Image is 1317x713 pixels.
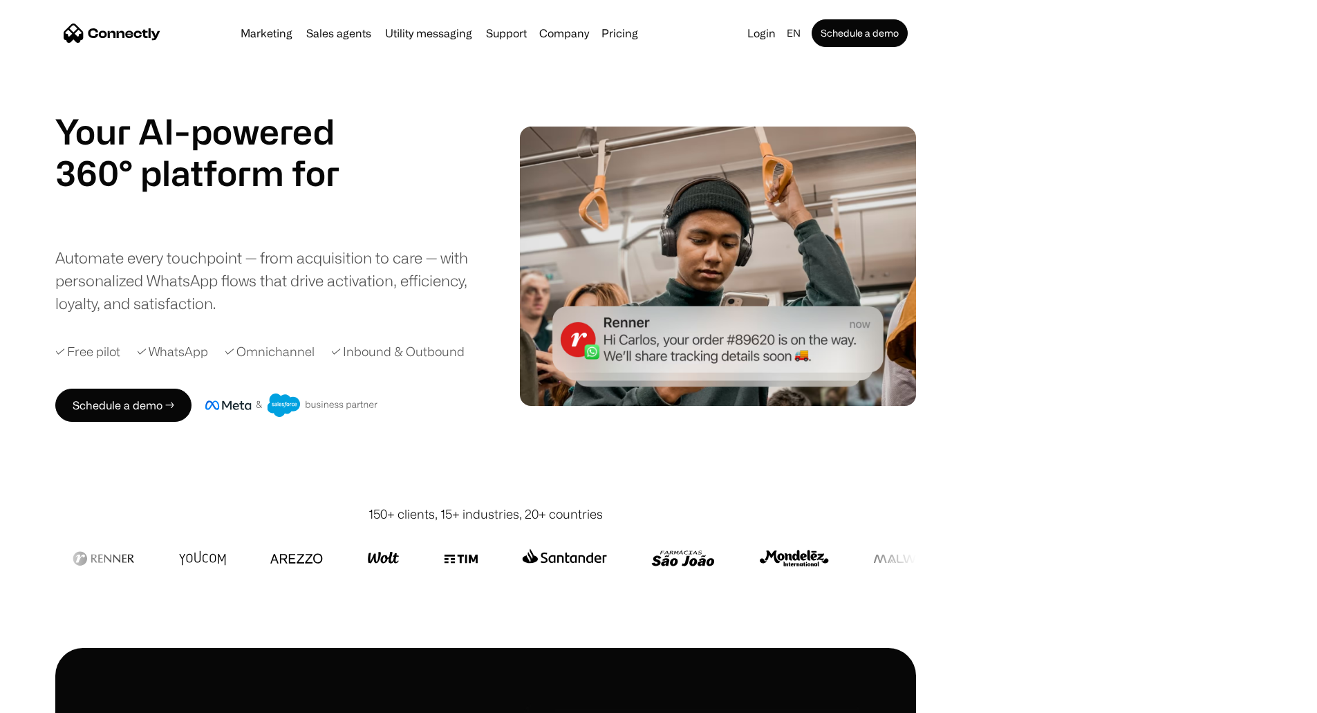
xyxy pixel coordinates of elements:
a: home [64,23,160,44]
div: 150+ clients, 15+ industries, 20+ countries [368,505,603,524]
aside: Language selected: English [14,687,83,708]
div: en [781,24,809,43]
div: ✓ WhatsApp [137,342,208,361]
ul: Language list [28,689,83,708]
h1: Your AI-powered 360° platform for [55,111,373,194]
div: carousel [55,194,373,235]
a: Utility messaging [380,28,478,39]
img: Meta and Salesforce business partner badge. [205,393,378,417]
a: Marketing [235,28,298,39]
a: Sales agents [301,28,377,39]
a: Support [480,28,532,39]
div: en [787,24,801,43]
div: ✓ Omnichannel [225,342,315,361]
div: ✓ Inbound & Outbound [331,342,465,361]
div: Company [539,24,589,43]
a: Pricing [596,28,644,39]
a: Login [742,24,781,43]
div: Automate every touchpoint — from acquisition to care — with personalized WhatsApp flows that driv... [55,246,480,315]
div: ✓ Free pilot [55,342,120,361]
div: Company [535,24,593,43]
a: Schedule a demo → [55,389,192,422]
a: Schedule a demo [812,19,908,47]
